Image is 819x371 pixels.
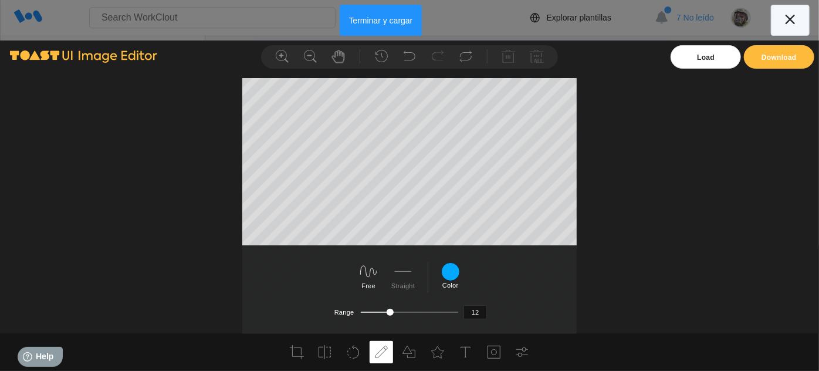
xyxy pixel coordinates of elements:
label: Color [442,282,459,289]
img: tui-image-editor-bi.png [10,50,157,63]
div: Load [671,45,741,69]
button: Download [744,45,814,69]
label: Straight [391,282,415,289]
label: Range [334,309,354,316]
button: Terminar y cargar [340,5,422,36]
div: Color [441,262,460,289]
label: Free [361,282,375,289]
